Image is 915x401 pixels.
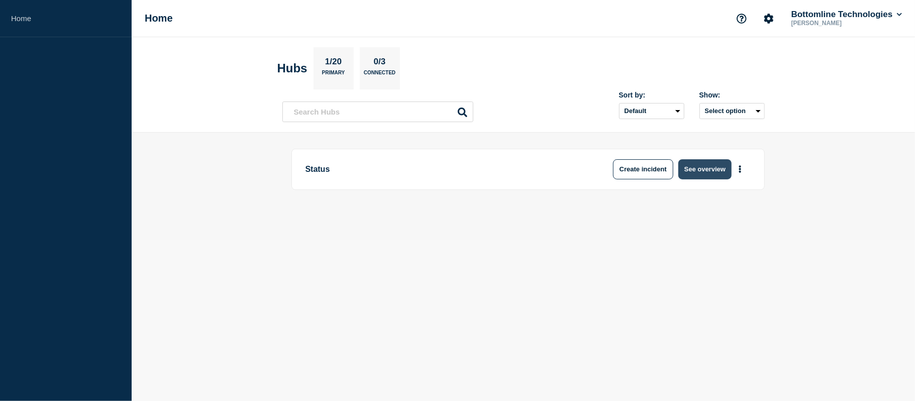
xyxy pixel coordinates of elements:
button: Select option [699,103,765,119]
button: More actions [734,160,747,178]
button: See overview [678,159,732,179]
button: Support [731,8,752,29]
p: [PERSON_NAME] [789,20,894,27]
p: Connected [364,70,395,80]
p: 1/20 [321,57,345,70]
button: Bottomline Technologies [789,10,904,20]
p: 0/3 [370,57,389,70]
div: Show: [699,91,765,99]
input: Search Hubs [282,102,473,122]
p: Primary [322,70,345,80]
p: Status [306,159,583,179]
button: Account settings [758,8,779,29]
h1: Home [145,13,173,24]
select: Sort by [619,103,684,119]
h2: Hubs [277,61,308,75]
button: Create incident [613,159,673,179]
div: Sort by: [619,91,684,99]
